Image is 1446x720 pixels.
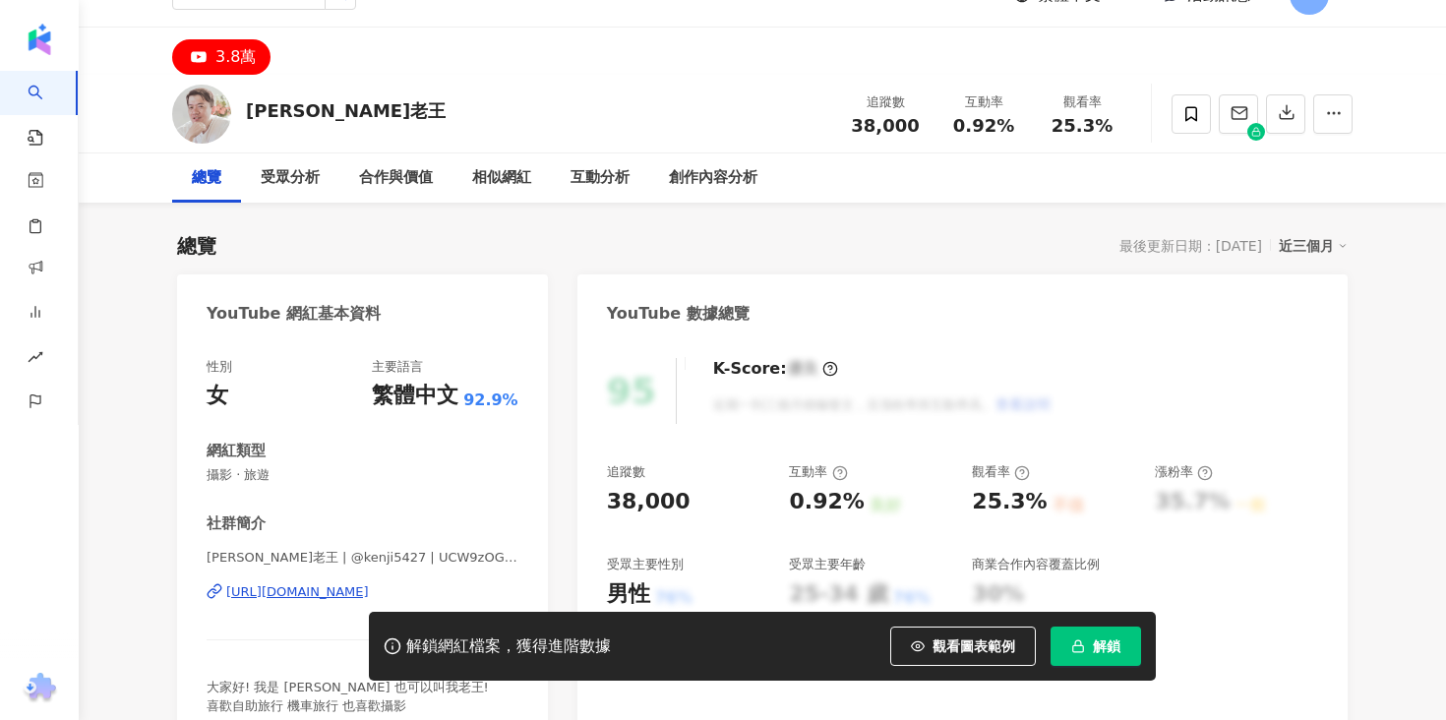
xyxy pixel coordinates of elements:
div: 互動分析 [571,166,630,190]
div: YouTube 網紅基本資料 [207,303,381,325]
div: 受眾主要性別 [607,556,684,573]
a: [URL][DOMAIN_NAME] [207,583,518,601]
div: 觀看率 [972,463,1030,481]
div: 主要語言 [372,358,423,376]
div: 漲粉率 [1155,463,1213,481]
div: 互動率 [789,463,847,481]
img: logo icon [24,24,55,55]
div: 女 [207,381,228,411]
img: chrome extension [21,673,59,704]
span: rise [28,337,43,382]
div: 0.92% [789,487,864,517]
div: 商業合作內容覆蓋比例 [972,556,1100,573]
div: 男性 [607,579,650,610]
img: KOL Avatar [172,85,231,144]
div: [PERSON_NAME]老王 [246,98,446,123]
span: 92.9% [463,390,518,411]
span: 38,000 [851,115,919,136]
div: 創作內容分析 [669,166,757,190]
span: 解鎖 [1093,638,1120,654]
span: 0.92% [953,116,1014,136]
div: 相似網紅 [472,166,531,190]
div: 最後更新日期：[DATE] [1119,238,1262,254]
div: 追蹤數 [848,92,923,112]
div: YouTube 數據總覽 [607,303,750,325]
div: 近三個月 [1279,233,1348,259]
div: 繁體中文 [372,381,458,411]
span: [PERSON_NAME]老王 | @kenji5427 | UCW9zOGmA0duYSIW3LJJg9kw [207,549,518,567]
div: 網紅類型 [207,441,266,461]
div: 合作與價值 [359,166,433,190]
div: [URL][DOMAIN_NAME] [226,583,369,601]
div: 互動率 [946,92,1021,112]
div: 受眾主要年齡 [789,556,866,573]
button: 3.8萬 [172,39,271,75]
div: 3.8萬 [215,43,256,71]
div: 性別 [207,358,232,376]
a: search [28,71,67,148]
button: 解鎖 [1051,627,1141,666]
div: 總覽 [192,166,221,190]
div: 觀看率 [1045,92,1119,112]
div: K-Score : [713,358,838,380]
button: 觀看圖表範例 [890,627,1036,666]
span: 攝影 · 旅遊 [207,466,518,484]
div: 解鎖網紅檔案，獲得進階數據 [406,636,611,657]
div: 社群簡介 [207,513,266,534]
div: 25.3% [972,487,1047,517]
div: 38,000 [607,487,691,517]
div: 追蹤數 [607,463,645,481]
div: 受眾分析 [261,166,320,190]
div: 總覽 [177,232,216,260]
span: 觀看圖表範例 [933,638,1015,654]
span: 25.3% [1052,116,1113,136]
